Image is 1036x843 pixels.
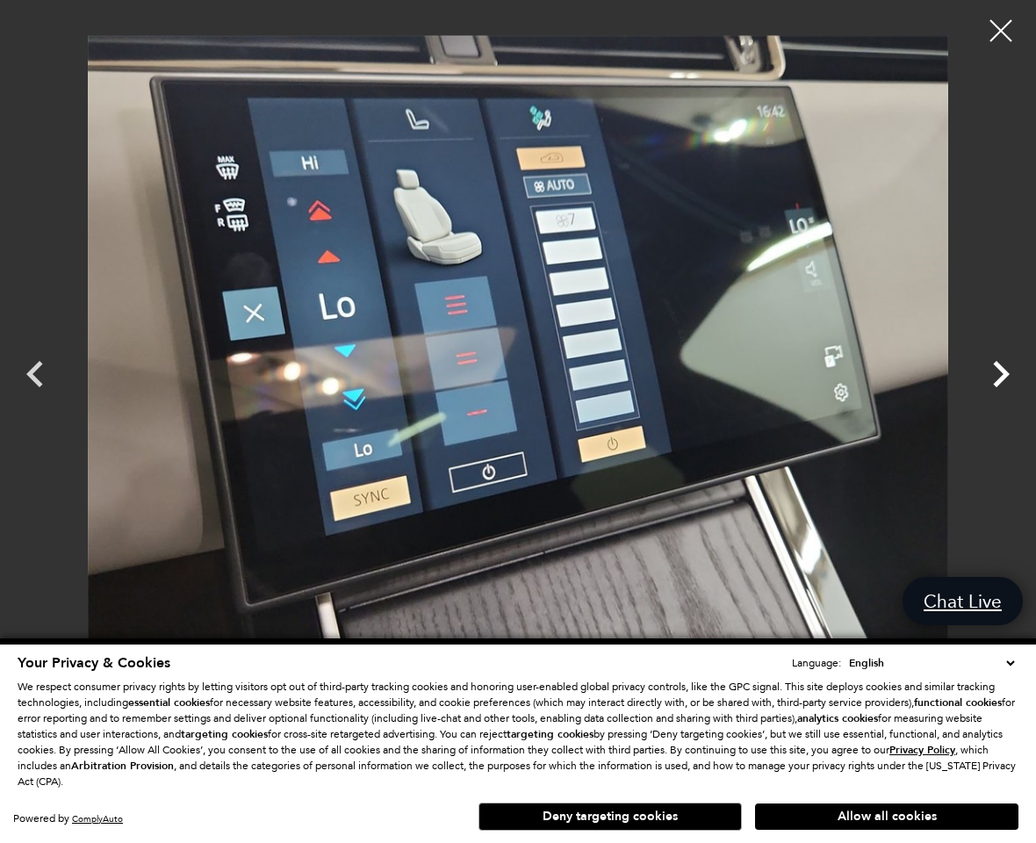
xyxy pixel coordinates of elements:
[71,759,174,773] strong: Arbitration Provision
[478,803,742,831] button: Deny targeting cookies
[797,711,878,725] strong: analytics cookies
[507,727,594,741] strong: targeting cookies
[181,727,268,741] strong: targeting cookies
[792,658,841,668] div: Language:
[915,589,1011,613] span: Chat Live
[9,339,61,418] div: Previous
[18,679,1018,789] p: We respect consumer privacy rights by letting visitors opt out of third-party tracking cookies an...
[975,339,1027,418] div: Next
[889,743,955,757] u: Privacy Policy
[755,803,1018,830] button: Allow all cookies
[18,653,170,673] span: Your Privacy & Cookies
[845,654,1018,672] select: Language Select
[128,695,210,710] strong: essential cookies
[914,695,1002,710] strong: functional cookies
[903,577,1023,625] a: Chat Live
[13,813,123,825] div: Powered by
[72,813,123,825] a: ComplyAuto
[88,13,948,702] img: New 2026 Tribeca Blue LAND ROVER Dynamic SE image 23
